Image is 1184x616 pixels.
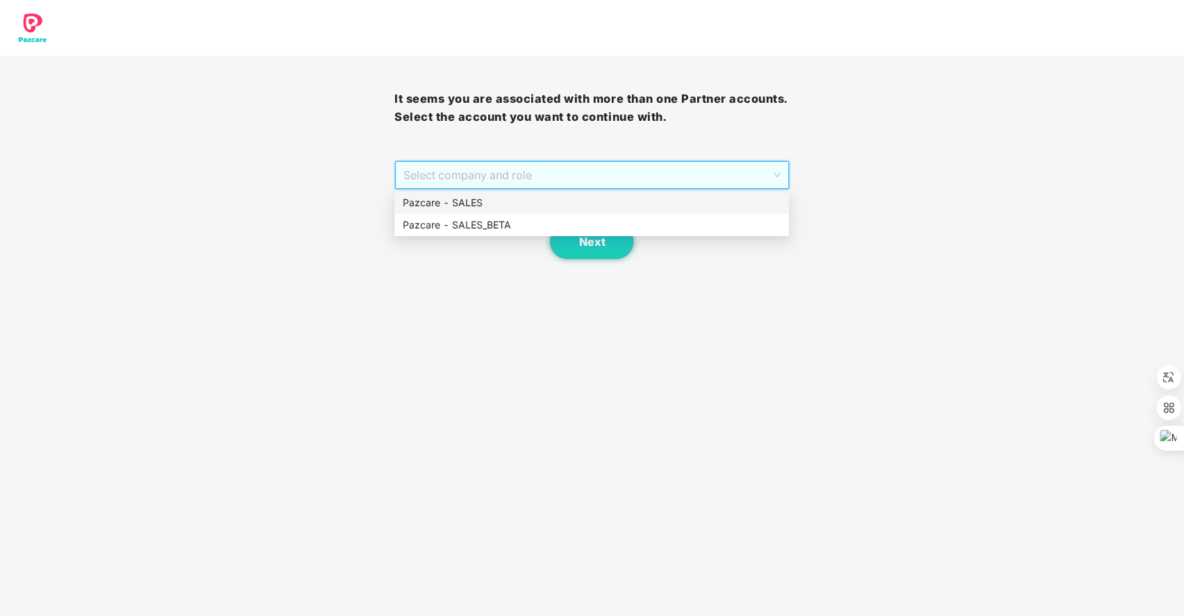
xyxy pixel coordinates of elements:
h3: It seems you are associated with more than one Partner accounts. Select the account you want to c... [394,90,789,126]
span: Select company and role [403,162,780,188]
div: Pazcare - SALES [403,195,781,210]
div: Pazcare - SALES_BETA [403,217,781,233]
div: Pazcare - SALES_BETA [394,214,789,236]
button: Next [550,224,633,259]
div: Pazcare - SALES [394,192,789,214]
span: Next [578,235,605,249]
